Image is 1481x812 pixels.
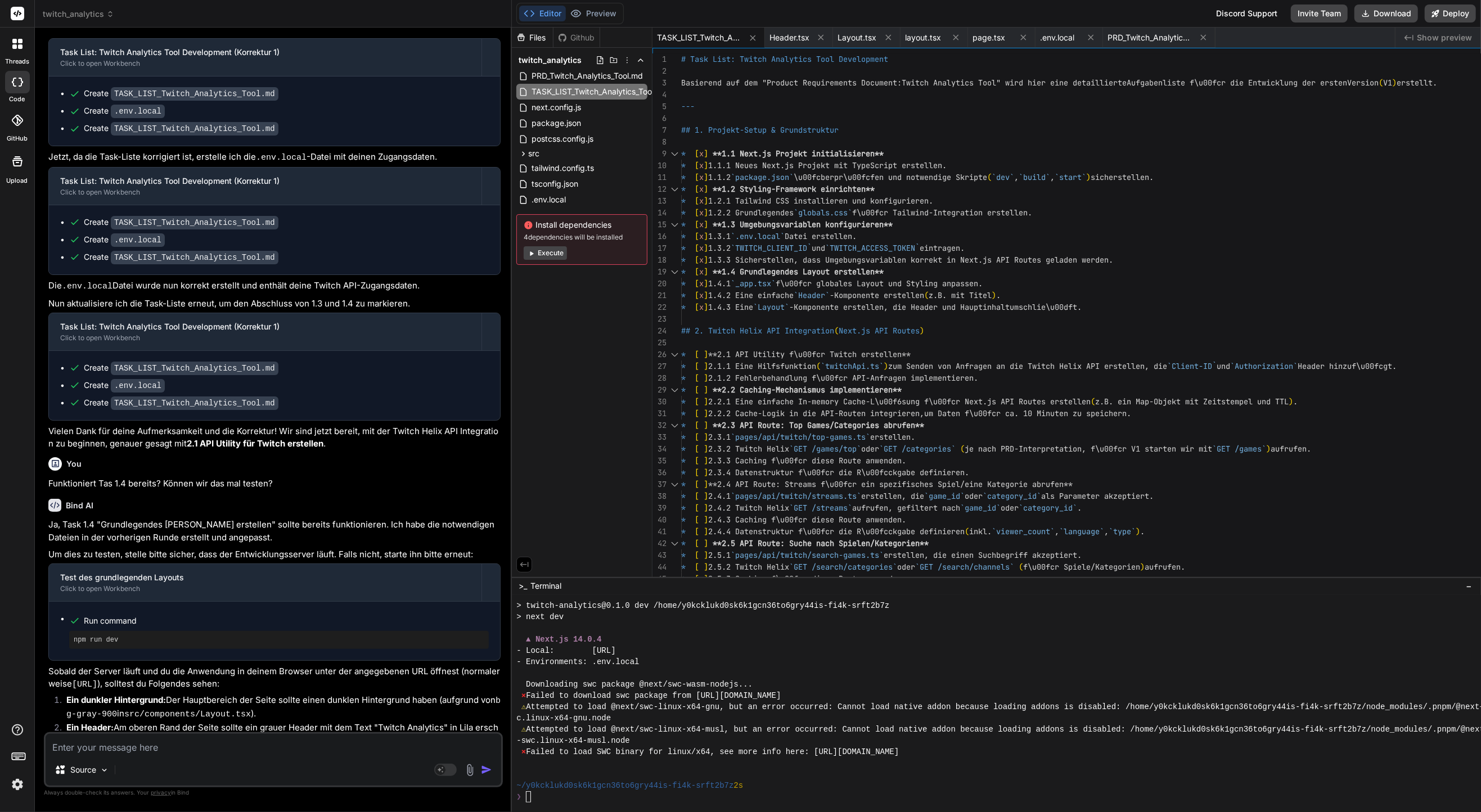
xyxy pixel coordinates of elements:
[1464,577,1474,595] button: −
[695,207,699,218] span: [
[708,243,731,253] span: 1.3.2
[708,467,929,477] span: 2.3.4 Datenstruktur f\u00fcr die R\u00fcckgabe de
[530,101,582,114] span: next.config.js
[708,278,731,288] span: 1.4.1
[1383,78,1392,88] span: V1
[256,153,307,163] code: .env.local
[794,207,852,218] span: `globals.css`
[731,172,794,182] span: `package.json`
[695,444,699,454] span: [
[929,255,1113,265] span: ekt in Next.js API Routes geladen werden.
[929,396,1091,407] span: \u00fcr Next.js API Routes erstellen
[704,219,708,229] span: ]
[695,385,699,395] span: [
[111,122,278,136] code: TASK_LIST_Twitch_Analytics_Tool.md
[699,219,704,229] span: x
[695,432,699,442] span: [
[695,467,699,477] span: [
[708,196,929,206] span: 1.2.1 Tailwind CSS installieren und konfigurieren
[1190,444,1212,454] span: r mit
[695,361,699,371] span: [
[530,85,669,98] span: TASK_LIST_Twitch_Analytics_Tool.md
[652,419,667,431] div: 32
[524,219,640,231] span: Install dependencies
[695,243,699,253] span: [
[60,59,470,68] div: Click to open Workbench
[1291,4,1348,22] button: Invite Team
[704,420,708,430] span: ]
[111,379,165,393] code: .env.local
[789,302,1010,312] span: -Komponente erstellen, die Header und Hauptinhalt
[695,408,699,418] span: [
[84,251,278,263] div: Create
[652,148,667,160] div: 9
[652,349,667,360] div: 26
[731,243,812,253] span: `TWITCH_CLIENT_ID`
[60,572,470,583] div: Test des grundlegenden Layouts
[1095,396,1289,407] span: z.B. ein Map-Objekt mit Zeitstempel und TTL
[652,207,667,219] div: 14
[704,444,708,454] span: ]
[681,101,695,111] span: ---
[1019,172,1050,182] span: `build`
[708,491,731,501] span: 2.4.1
[111,396,278,410] code: TASK_LIST_Twitch_Analytics_Tool.md
[708,396,929,407] span: 2.2.1 Eine einfache In-memory Cache-L\u00f6sung f
[49,168,481,205] button: Task List: Twitch Analytics Tool Development (Korrektur 1)Click to open Workbench
[668,148,682,160] div: Click to collapse the range.
[992,290,996,300] span: )
[713,267,884,277] span: **1.4 Grundlegendes Layout erstellen**
[7,134,28,143] label: GitHub
[708,302,753,312] span: 1.4.3 Eine
[652,490,667,502] div: 38
[519,6,566,21] button: Editor
[1127,78,1347,88] span: Aufgabenliste f\u00fcr die Entwicklung der ersten
[704,349,708,359] span: ]
[699,184,704,194] span: x
[699,172,704,182] span: x
[652,160,667,172] div: 10
[753,302,789,312] span: `Layout`
[657,32,741,43] span: TASK_LIST_Twitch_Analytics_Tool.md
[111,216,278,229] code: TASK_LIST_Twitch_Analytics_Tool.md
[960,444,965,454] span: (
[695,491,699,501] span: [
[668,183,682,195] div: Click to collapse the range.
[652,231,667,242] div: 16
[704,278,708,288] span: ]
[652,479,667,490] div: 37
[652,467,667,479] div: 36
[708,255,929,265] span: 1.3.3 Sicherstellen, dass Umgebungsvariablen korr
[49,313,481,350] button: Task List: Twitch Analytics Tool Development (Korrektur 1)Click to open Workbench
[708,479,929,489] span: **2.4 API Route: Streams f\u00fcr ein spezifische
[652,53,667,65] div: 1
[566,6,621,21] button: Preview
[704,373,708,383] span: ]
[681,78,902,88] span: Basierend auf dem "Product Requirements Document:
[708,444,789,454] span: 2.3.2 Twitch Helix
[713,184,875,194] span: **1.2 Styling-Framework einrichten**
[1050,172,1055,182] span: ,
[708,373,929,383] span: 2.1.2 Fehlerbehandlung f\u00fcr API-Anfragen impl
[1055,172,1086,182] span: `start`
[668,219,682,231] div: Click to collapse the range.
[668,349,682,360] div: Click to collapse the range.
[695,455,699,466] span: [
[704,148,708,159] span: ]
[530,132,595,146] span: postcss.config.js
[789,444,861,454] span: `GET /games/top`
[704,207,708,218] span: ]
[699,255,704,265] span: x
[973,32,1005,43] span: page.tsx
[49,564,481,601] button: Test des grundlegenden LayoutsClick to open Workbench
[834,326,839,336] span: (
[708,432,731,442] span: 2.3.1
[681,54,888,64] span: # Task List: Twitch Analytics Tool Development
[1010,302,1082,312] span: umschlie\u00dft.
[60,47,470,58] div: Task List: Twitch Analytics Tool Development (Korrektur 1)
[708,408,924,418] span: 2.2.2 Cache-Logik in die API-Routen integrieren,
[929,160,947,170] span: len.
[839,326,920,336] span: Next.js API Routes
[965,491,983,501] span: oder
[652,112,667,124] div: 6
